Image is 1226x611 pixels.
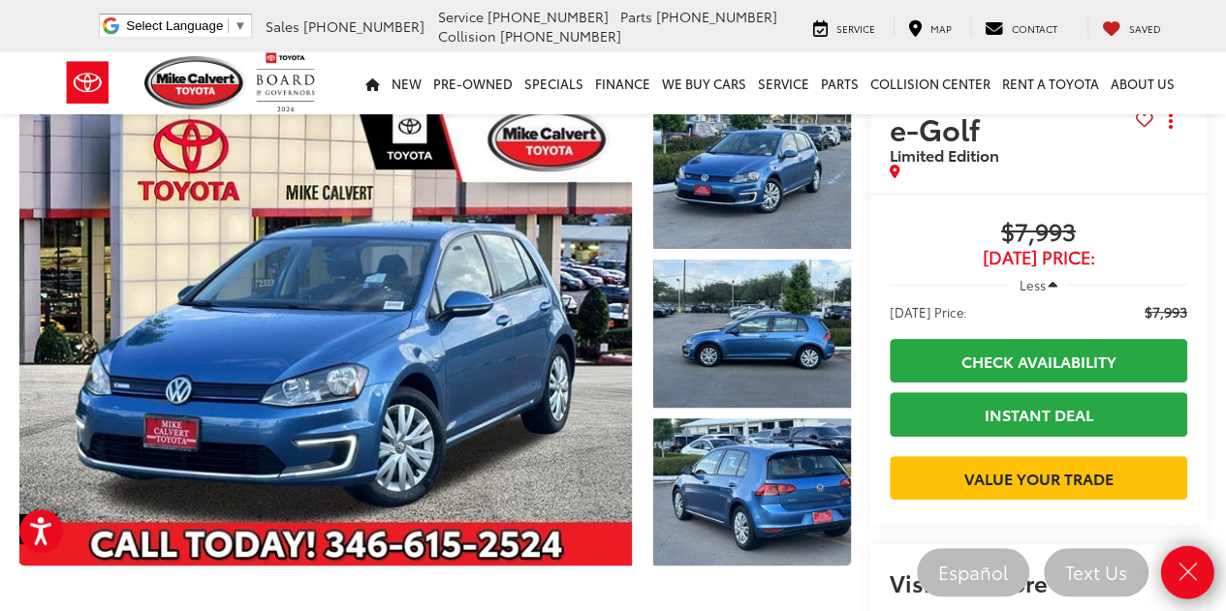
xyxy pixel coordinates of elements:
span: [PHONE_NUMBER] [500,26,621,46]
img: 2015 Volkswagen e-Golf Limited Edition [14,100,638,567]
a: Expand Photo 2 [653,260,851,408]
a: Home [360,52,386,114]
a: Select Language​ [126,18,246,33]
span: Special [19,513,58,544]
a: Expand Photo 3 [653,418,851,566]
a: Pre-Owned [427,52,519,114]
a: Expand Photo 1 [653,101,851,249]
span: [PHONE_NUMBER] [656,7,777,26]
h2: Visit our Store [890,569,1187,595]
a: New [386,52,427,114]
span: Collision [438,26,496,46]
span: ​ [228,18,229,33]
span: [PHONE_NUMBER] [303,16,424,36]
a: WE BUY CARS [656,52,752,114]
span: Sales [266,16,299,36]
img: Mike Calvert Toyota [144,56,247,109]
span: ▼ [234,18,246,33]
a: Expand Photo 0 [19,101,632,565]
span: Select Language [126,18,223,33]
img: Toyota [51,51,124,114]
a: Specials [519,52,589,114]
span: Parts [620,7,652,26]
span: Service [438,7,484,26]
a: Close [1161,546,1214,599]
span: [PHONE_NUMBER] [487,7,609,26]
a: Finance [589,52,656,114]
